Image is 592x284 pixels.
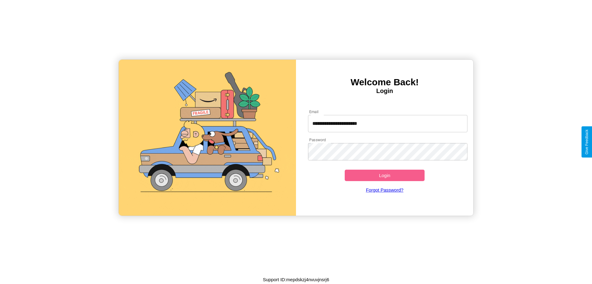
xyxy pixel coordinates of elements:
[296,87,473,95] h4: Login
[263,275,329,284] p: Support ID: mepdskzj4nvuvjnsrj6
[309,137,326,142] label: Password
[309,109,319,114] label: Email
[296,77,473,87] h3: Welcome Back!
[585,129,589,155] div: Give Feedback
[345,170,425,181] button: Login
[305,181,465,199] a: Forgot Password?
[119,60,296,216] img: gif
